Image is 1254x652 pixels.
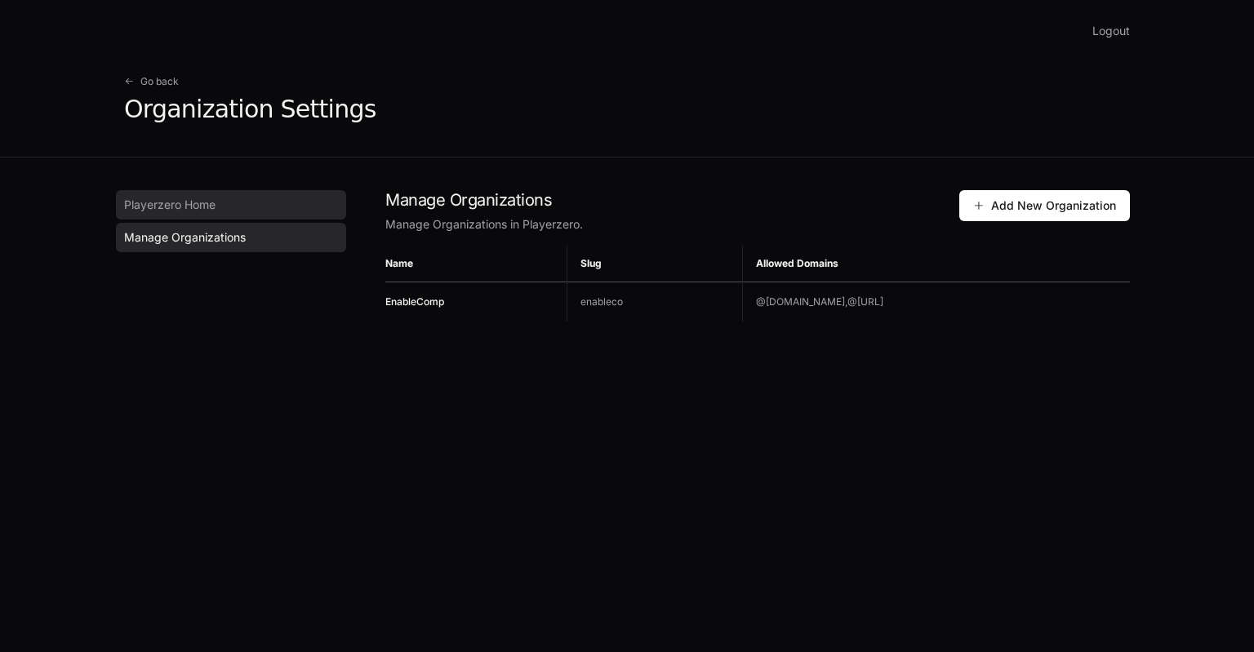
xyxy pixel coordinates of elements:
td: enableco [567,282,742,322]
h1: Manage Organizations [385,190,959,210]
th: Allowed Domains [742,246,1130,282]
div: Organization Settings [124,95,376,124]
a: Playerzero Home [116,190,346,220]
span: Playerzero Home [124,197,216,213]
span: @[DOMAIN_NAME] [756,295,847,308]
span: @[URL] [847,295,883,308]
a: Manage Organizations [116,223,346,252]
span: EnableComp [385,295,444,308]
span: Add New Organization [973,197,1116,214]
span: Manage Organizations [124,229,246,246]
th: Name [385,246,567,282]
span: Go back [140,75,179,88]
th: Slug [567,246,742,282]
button: Logout [1092,20,1130,42]
span: , [845,295,847,308]
p: Manage Organizations in Playerzero. [385,216,959,233]
button: Add New Organization [959,190,1130,221]
button: Go back [124,75,179,88]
